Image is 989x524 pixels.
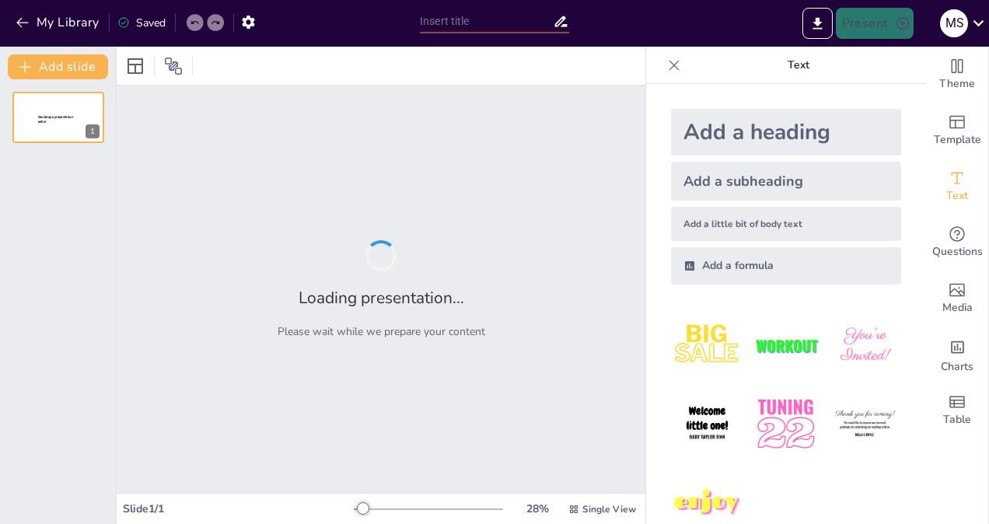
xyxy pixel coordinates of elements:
div: Change the overall theme [926,47,988,103]
div: Layout [123,54,148,79]
button: Add slide [8,54,108,79]
span: Table [943,411,971,428]
div: Add a table [926,383,988,438]
span: Theme [939,75,975,93]
div: Add charts and graphs [926,327,988,383]
span: Sendsteps presentation editor [38,115,73,124]
button: M S [940,8,968,39]
img: 6.jpeg [829,388,901,460]
div: Slide 1 / 1 [123,501,354,516]
div: 1 [86,124,100,138]
span: Template [934,131,981,148]
img: 3.jpeg [829,309,901,382]
span: Position [164,57,183,75]
p: Please wait while we prepare your content [278,324,485,339]
div: Add a little bit of body text [671,207,901,241]
button: Export to PowerPoint [802,8,833,39]
div: Get real-time input from your audience [926,215,988,271]
div: Add ready made slides [926,103,988,159]
div: M S [940,9,968,37]
h2: Loading presentation... [299,287,464,309]
input: Insert title [420,10,553,33]
span: Text [946,187,968,204]
span: Single View [582,503,636,515]
span: Media [942,299,973,316]
img: 1.jpeg [671,309,743,382]
div: 28 % [519,501,556,516]
div: Add a heading [671,109,901,155]
div: 1 [12,92,104,143]
span: Questions [932,243,983,260]
button: My Library [12,10,106,35]
img: 5.jpeg [750,388,822,460]
div: Add a subheading [671,162,901,201]
img: 2.jpeg [750,309,822,382]
div: Add images, graphics, shapes or video [926,271,988,327]
img: 4.jpeg [671,388,743,460]
div: Add a formula [671,247,901,285]
div: Saved [117,16,166,30]
div: Add text boxes [926,159,988,215]
span: Charts [941,358,973,376]
p: Text [687,47,910,84]
button: Present [836,8,914,39]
